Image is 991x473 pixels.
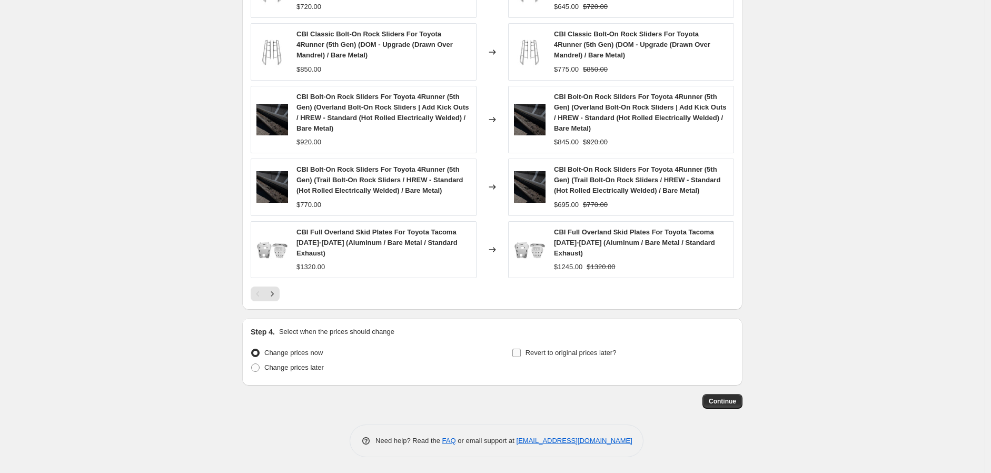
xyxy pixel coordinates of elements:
[296,262,325,272] div: $1320.00
[296,137,321,147] div: $920.00
[554,262,582,272] div: $1245.00
[514,234,546,265] img: T3-OL-Skid-Full_80x.jpg
[375,437,442,445] span: Need help? Read the
[256,234,288,265] img: T3-OL-Skid-Full_80x.jpg
[296,228,458,257] span: CBI Full Overland Skid Plates For Toyota Tacoma [DATE]-[DATE] (Aluminum / Bare Metal / Standard E...
[256,104,288,135] img: 5th-Gen-Toyota-4Runner-Overland-Series-Bolt-On-Rock-Sliders-600x600_80x.jpg
[587,262,615,272] strike: $1320.00
[256,36,288,68] img: TOYOTA-5TH-GEN-4RUNNER-BOLT-ON-ROCK-SLIDERS_80x.jpg
[296,165,463,194] span: CBI Bolt-On Rock Sliders For Toyota 4Runner (5th Gen) (Trail Bolt-On Rock Sliders / HREW - Standa...
[296,200,321,210] div: $770.00
[554,228,715,257] span: CBI Full Overland Skid Plates For Toyota Tacoma [DATE]-[DATE] (Aluminum / Bare Metal / Standard E...
[279,327,394,337] p: Select when the prices should change
[264,349,323,357] span: Change prices now
[554,2,579,12] div: $645.00
[514,171,546,203] img: 5th-Gen-Toyota-4Runner-Overland-Series-Bolt-On-Rock-Sliders-600x600_80x.jpg
[442,437,456,445] a: FAQ
[702,394,742,409] button: Continue
[554,137,579,147] div: $845.00
[709,397,736,406] span: Continue
[554,30,710,59] span: CBI Classic Bolt-On Rock Sliders For Toyota 4Runner (5th Gen) (DOM - Upgrade (Drawn Over Mandrel)...
[583,2,608,12] strike: $720.00
[296,64,321,75] div: $850.00
[554,165,720,194] span: CBI Bolt-On Rock Sliders For Toyota 4Runner (5th Gen) (Trail Bolt-On Rock Sliders / HREW - Standa...
[264,363,324,371] span: Change prices later
[554,64,579,75] div: $775.00
[251,287,280,301] nav: Pagination
[583,137,608,147] strike: $920.00
[583,200,608,210] strike: $770.00
[514,36,546,68] img: TOYOTA-5TH-GEN-4RUNNER-BOLT-ON-ROCK-SLIDERS_80x.jpg
[265,287,280,301] button: Next
[526,349,617,357] span: Revert to original prices later?
[296,30,453,59] span: CBI Classic Bolt-On Rock Sliders For Toyota 4Runner (5th Gen) (DOM - Upgrade (Drawn Over Mandrel)...
[296,93,469,132] span: CBI Bolt-On Rock Sliders For Toyota 4Runner (5th Gen) (Overland Bolt-On Rock Sliders | Add Kick O...
[514,104,546,135] img: 5th-Gen-Toyota-4Runner-Overland-Series-Bolt-On-Rock-Sliders-600x600_80x.jpg
[583,64,608,75] strike: $850.00
[251,327,275,337] h2: Step 4.
[554,200,579,210] div: $695.00
[554,93,726,132] span: CBI Bolt-On Rock Sliders For Toyota 4Runner (5th Gen) (Overland Bolt-On Rock Sliders | Add Kick O...
[296,2,321,12] div: $720.00
[517,437,632,445] a: [EMAIL_ADDRESS][DOMAIN_NAME]
[256,171,288,203] img: 5th-Gen-Toyota-4Runner-Overland-Series-Bolt-On-Rock-Sliders-600x600_80x.jpg
[456,437,517,445] span: or email support at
